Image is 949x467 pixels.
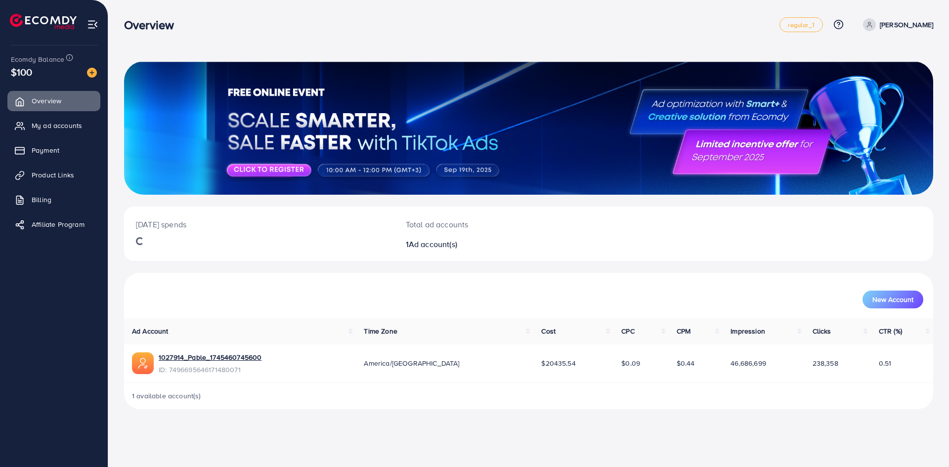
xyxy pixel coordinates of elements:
[364,358,459,368] span: America/[GEOGRAPHIC_DATA]
[364,326,397,336] span: Time Zone
[32,219,85,229] span: Affiliate Program
[879,326,902,336] span: CTR (%)
[406,218,584,230] p: Total ad accounts
[32,145,59,155] span: Payment
[788,22,814,28] span: regular_1
[11,54,64,64] span: Ecomdy Balance
[677,326,690,336] span: CPM
[159,365,261,375] span: ID: 7496695646171480071
[10,14,77,29] img: logo
[132,352,154,374] img: ic-ads-acc.e4c84228.svg
[132,391,201,401] span: 1 available account(s)
[7,190,100,210] a: Billing
[813,358,838,368] span: 238,358
[32,121,82,130] span: My ad accounts
[32,170,74,180] span: Product Links
[621,326,634,336] span: CPC
[32,96,61,106] span: Overview
[132,326,169,336] span: Ad Account
[541,326,556,336] span: Cost
[32,195,51,205] span: Billing
[880,19,933,31] p: [PERSON_NAME]
[7,91,100,111] a: Overview
[677,358,695,368] span: $0.44
[859,18,933,31] a: [PERSON_NAME]
[87,68,97,78] img: image
[863,291,923,308] button: New Account
[779,17,822,32] a: regular_1
[124,18,182,32] h3: Overview
[409,239,457,250] span: Ad account(s)
[879,358,892,368] span: 0.51
[159,352,261,362] a: 1027914_Pable_1745460745600
[872,296,913,303] span: New Account
[7,140,100,160] a: Payment
[136,218,382,230] p: [DATE] spends
[7,165,100,185] a: Product Links
[731,326,765,336] span: Impression
[7,116,100,135] a: My ad accounts
[813,326,831,336] span: Clicks
[541,358,575,368] span: $20435.54
[621,358,640,368] span: $0.09
[731,358,766,368] span: 46,686,699
[87,19,98,30] img: menu
[406,240,584,249] h2: 1
[11,65,33,79] span: $100
[7,214,100,234] a: Affiliate Program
